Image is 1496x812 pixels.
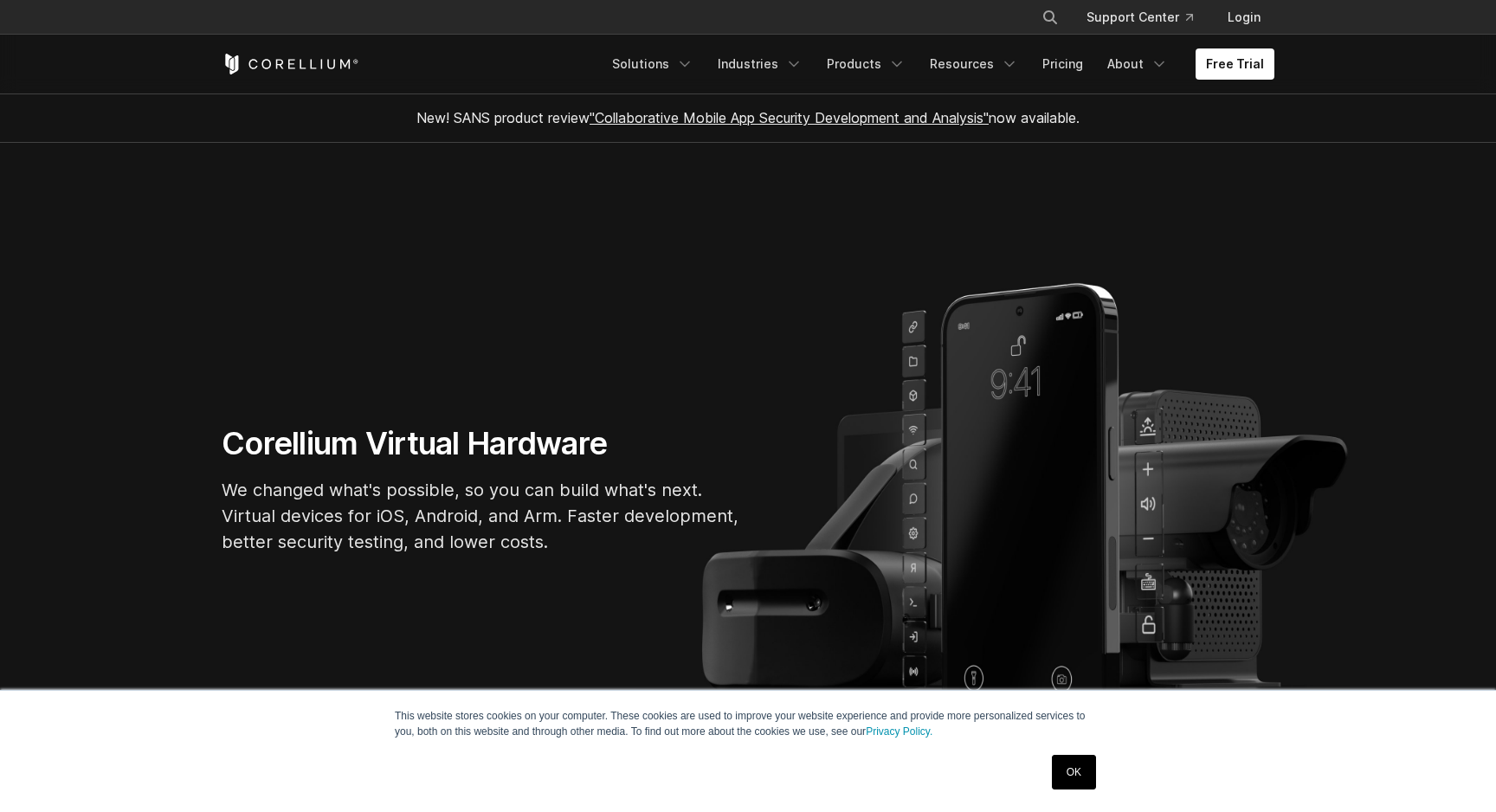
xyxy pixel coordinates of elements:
[707,48,813,80] a: Industries
[1214,2,1274,33] a: Login
[602,48,704,80] a: Solutions
[395,708,1101,739] p: This website stores cookies on your computer. These cookies are used to improve your website expe...
[1052,755,1096,789] a: OK
[222,477,741,555] p: We changed what's possible, so you can build what's next. Virtual devices for iOS, Android, and A...
[1032,48,1093,80] a: Pricing
[1021,2,1274,33] div: Navigation Menu
[602,48,1274,80] div: Navigation Menu
[1035,2,1066,33] button: Search
[416,109,1080,126] span: New! SANS product review now available.
[590,109,989,126] a: "Collaborative Mobile App Security Development and Analysis"
[816,48,916,80] a: Products
[866,725,932,738] a: Privacy Policy.
[222,54,359,74] a: Corellium Home
[919,48,1028,80] a: Resources
[1196,48,1274,80] a: Free Trial
[1073,2,1207,33] a: Support Center
[222,424,741,463] h1: Corellium Virtual Hardware
[1097,48,1178,80] a: About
